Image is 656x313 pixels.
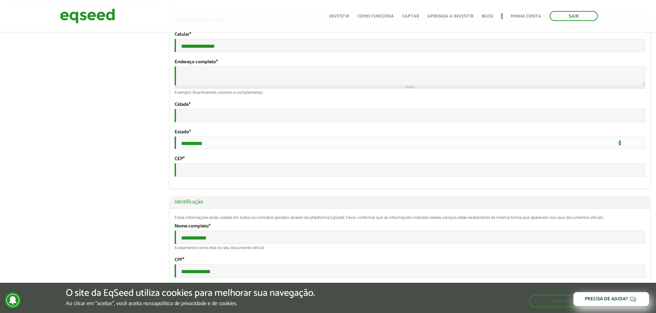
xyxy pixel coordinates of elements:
a: Identificação [175,199,645,205]
a: Aprenda a investir [427,14,473,19]
label: Endereço completo [175,60,218,65]
span: Este campo é obrigatório. [216,58,218,66]
button: Aceitar [529,295,591,307]
div: Essas informações serão usadas em todos os contratos gerados através da plataforma EqSeed. Favor ... [175,215,645,220]
a: Sair [550,11,598,21]
a: Como funciona [357,14,394,19]
a: Blog [482,14,493,19]
label: Estado [175,130,191,135]
label: CEP [175,157,185,161]
a: Captar [402,14,419,19]
p: Ao clicar em "aceitar", você aceita nossa . [66,300,315,307]
span: Este campo é obrigatório. [189,128,191,136]
a: política de privacidade e de cookies [157,301,236,306]
label: CPF [175,258,184,262]
span: Este campo é obrigatório. [209,222,210,230]
label: Nome completo [175,224,210,229]
div: Exemplo: Rua/Avenida, número e complemento [175,90,645,95]
img: EqSeed [60,7,115,25]
a: Minha conta [511,14,541,19]
span: Este campo é obrigatório. [183,155,185,163]
a: Investir [329,14,349,19]
span: Este campo é obrigatório. [189,31,191,38]
span: Este campo é obrigatório. [189,101,190,109]
label: Cidade [175,102,190,107]
span: Este campo é obrigatório. [183,256,184,264]
label: Celular [175,32,191,37]
div: Exatamente como está no seu documento oficial [175,246,645,250]
h5: O site da EqSeed utiliza cookies para melhorar sua navegação. [66,288,315,299]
